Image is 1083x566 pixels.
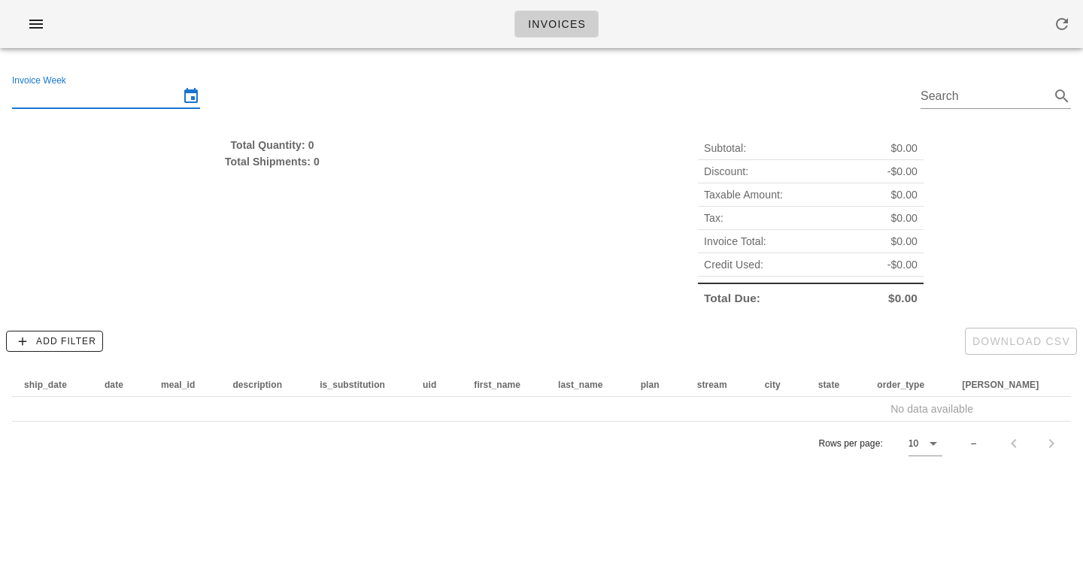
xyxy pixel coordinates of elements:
th: description: Not sorted. Activate to sort ascending. [220,373,308,397]
span: -$0.00 [887,256,918,273]
div: 10Rows per page: [909,431,942,456]
th: is_substitution: Not sorted. Activate to sort ascending. [308,373,411,397]
th: plan: Not sorted. Activate to sort ascending. [629,373,685,397]
button: Add Filter [6,331,103,352]
span: [PERSON_NAME] [962,380,1039,390]
span: state [818,380,840,390]
span: Subtotal: [704,140,746,156]
label: Invoice Week [12,75,66,86]
div: 10 [909,437,918,450]
span: description [232,380,282,390]
th: order_type: Not sorted. Activate to sort ascending. [865,373,950,397]
th: city: Not sorted. Activate to sort ascending. [753,373,806,397]
span: Add Filter [13,334,96,348]
span: date [105,380,123,390]
span: ship_date [24,380,67,390]
span: $0.00 [890,233,918,250]
span: Credit Used: [704,256,763,273]
th: meal_id: Not sorted. Activate to sort ascending. [149,373,220,397]
th: state: Not sorted. Activate to sort ascending. [806,373,866,397]
span: Discount: [704,163,748,180]
th: uid: Not sorted. Activate to sort ascending. [411,373,462,397]
span: -$0.00 [887,163,918,180]
th: stream: Not sorted. Activate to sort ascending. [685,373,753,397]
div: Total Quantity: 0 [12,137,532,153]
span: Tax: [704,210,724,226]
th: date: Not sorted. Activate to sort ascending. [93,373,149,397]
span: Total Due: [704,290,760,307]
span: Invoices [527,18,586,30]
th: first_name: Not sorted. Activate to sort ascending. [462,373,546,397]
span: city [765,380,781,390]
a: Invoices [514,11,599,38]
span: $0.00 [890,186,918,203]
th: tod: Not sorted. Activate to sort ascending. [950,373,1064,397]
span: meal_id [161,380,195,390]
th: last_name: Not sorted. Activate to sort ascending. [546,373,629,397]
span: $0.00 [890,140,918,156]
span: is_substitution [320,380,385,390]
span: stream [697,380,727,390]
span: $0.00 [888,290,918,307]
span: $0.00 [890,210,918,226]
span: uid [423,380,436,390]
div: – [971,437,976,450]
span: order_type [877,380,924,390]
th: ship_date: Not sorted. Activate to sort ascending. [12,373,93,397]
span: plan [641,380,660,390]
span: first_name [474,380,520,390]
span: Taxable Amount: [704,186,783,203]
span: Invoice Total: [704,233,766,250]
div: Total Shipments: 0 [12,153,532,170]
div: Rows per page: [818,422,942,465]
span: last_name [558,380,603,390]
